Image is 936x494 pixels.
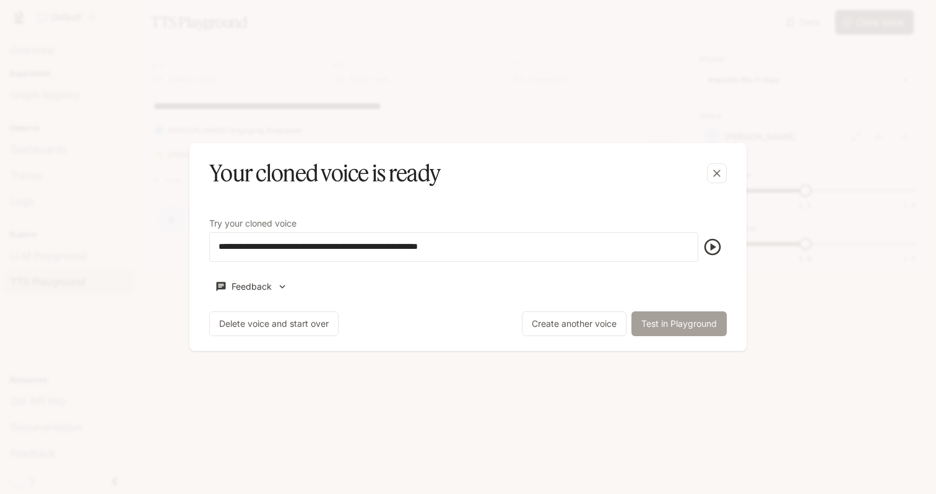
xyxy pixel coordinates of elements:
[522,311,626,336] button: Create another voice
[209,311,339,336] button: Delete voice and start over
[209,277,293,297] button: Feedback
[209,158,440,189] h5: Your cloned voice is ready
[631,311,727,336] button: Test in Playground
[209,219,297,228] p: Try your cloned voice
